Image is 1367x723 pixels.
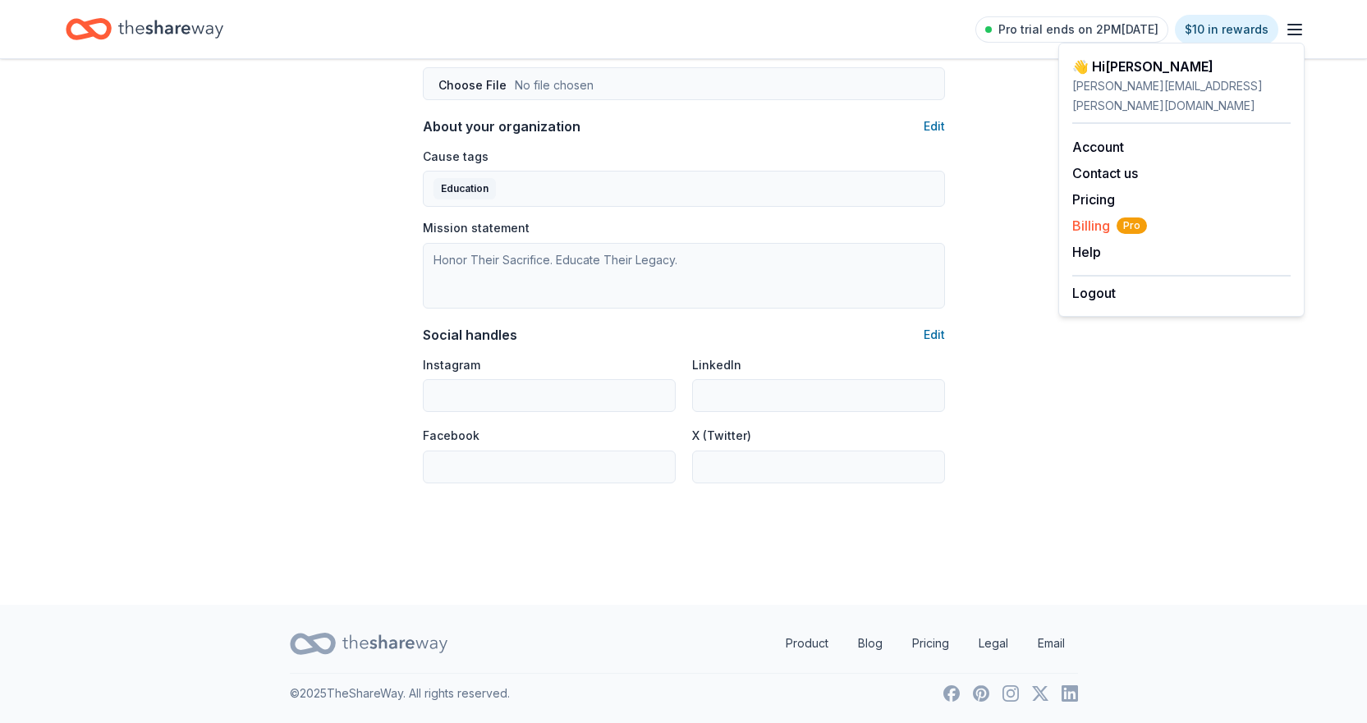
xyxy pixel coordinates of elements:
button: Edit [924,117,945,136]
a: Account [1072,139,1124,155]
nav: quick links [773,627,1078,660]
a: Legal [966,627,1021,660]
a: Pricing [899,627,962,660]
button: BillingPro [1072,216,1147,236]
a: $10 in rewards [1175,15,1278,44]
a: Home [66,10,223,48]
div: Social handles [423,325,517,345]
label: LinkedIn [692,357,741,373]
span: Pro [1117,217,1147,234]
a: Pricing [1072,191,1115,208]
label: Mission statement [423,220,530,236]
p: © 2025 TheShareWay. All rights reserved. [290,684,510,703]
div: Education [433,178,496,199]
label: Facebook [423,428,479,444]
label: Instagram [423,357,480,373]
textarea: Honor Their Sacrifice. Educate Their Legacy. [423,243,945,309]
button: Logout [1072,283,1116,303]
a: Product [773,627,842,660]
a: Email [1025,627,1078,660]
a: Blog [845,627,896,660]
button: Edit [924,325,945,345]
button: Help [1072,242,1101,262]
a: Pro trial ends on 2PM[DATE] [975,16,1168,43]
button: Contact us [1072,163,1138,183]
span: Billing [1072,216,1147,236]
span: Pro trial ends on 2PM[DATE] [998,20,1158,39]
div: About your organization [423,117,580,136]
label: X (Twitter) [692,428,751,444]
div: 👋 Hi [PERSON_NAME] [1072,57,1291,76]
label: Cause tags [423,149,489,165]
div: [PERSON_NAME][EMAIL_ADDRESS][PERSON_NAME][DOMAIN_NAME] [1072,76,1291,116]
button: Education [423,171,945,207]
